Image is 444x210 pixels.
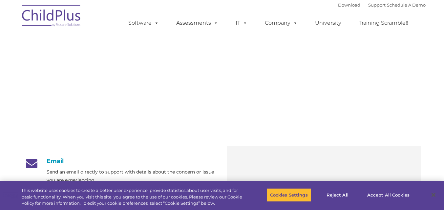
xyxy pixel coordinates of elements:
div: This website uses cookies to create a better user experience, provide statistics about user visit... [21,187,244,207]
a: Support [368,2,386,8]
img: ChildPlus by Procare Solutions [19,0,84,33]
a: IT [229,16,254,30]
a: Download [338,2,360,8]
h4: Email [24,157,217,165]
button: Cookies Settings [266,188,311,202]
a: Company [258,16,304,30]
a: University [308,16,348,30]
a: Software [122,16,165,30]
button: Accept All Cookies [364,188,413,202]
a: Training Scramble!! [352,16,415,30]
p: Send an email directly to support with details about the concern or issue you are experiencing. [47,168,217,184]
a: Assessments [170,16,225,30]
a: Schedule A Demo [387,2,426,8]
button: Reject All [317,188,358,202]
font: | [338,2,426,8]
button: Close [426,188,441,202]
